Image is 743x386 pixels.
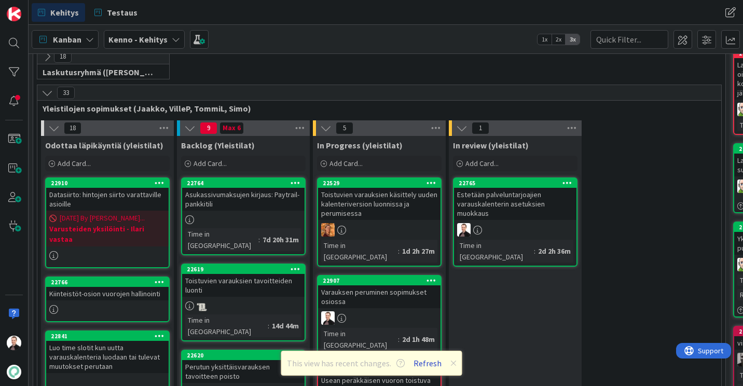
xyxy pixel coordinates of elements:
[182,351,305,383] div: 22620Perutun yksittäisvarauksen tavoitteen poisto
[223,126,241,131] div: Max 6
[410,356,445,370] button: Refresh
[400,245,437,257] div: 1d 2h 27m
[457,240,534,263] div: Time in [GEOGRAPHIC_DATA]
[50,6,79,19] span: Kehitys
[323,277,441,284] div: 22907
[318,178,441,220] div: 22529Toistuvien varauksien käsittely uuden kalenteriversion luonnissa ja perumisessa
[51,180,169,187] div: 22910
[454,188,576,220] div: Estetään palveluntarjoajien varauskalenterin asetuksien muokkaus
[268,320,269,332] span: :
[454,178,576,220] div: 22765Estetään palveluntarjoajien varauskalenterin asetuksien muokkaus
[185,228,258,251] div: Time in [GEOGRAPHIC_DATA]
[54,50,72,63] span: 18
[552,34,566,45] span: 2x
[336,122,353,134] span: 5
[260,234,301,245] div: 7d 20h 31m
[318,223,441,237] div: TL
[318,276,441,308] div: 22907Varauksen peruminen sopimukset osiossa
[200,122,217,134] span: 9
[321,328,398,351] div: Time in [GEOGRAPHIC_DATA]
[457,223,471,237] img: VP
[60,213,145,224] span: [DATE] By [PERSON_NAME]...
[287,357,405,369] span: This view has recent changes.
[187,352,305,359] div: 22620
[317,140,403,150] span: In Progress (yleistilat)
[51,279,169,286] div: 22766
[182,188,305,211] div: Asukassivumaksujen kirjaus: Paytrail-pankkitili
[538,34,552,45] span: 1x
[590,30,668,49] input: Quick Filter...
[465,159,499,168] span: Add Card...
[323,180,441,187] div: 22529
[187,266,305,273] div: 22619
[182,351,305,360] div: 22620
[321,223,335,237] img: TL
[321,311,335,325] img: VP
[258,234,260,245] span: :
[45,140,163,150] span: Odottaa läpikäyntiä (yleistilat)
[46,188,169,211] div: Datasiirto: hintojen siirto varattaville asioille
[534,245,535,257] span: :
[22,2,47,14] span: Support
[46,287,169,300] div: Kiinteistöt-osion vuorojen hallinointi
[46,278,169,300] div: 22766Kiinteistöt-osion vuorojen hallinointi
[46,278,169,287] div: 22766
[317,177,442,267] a: 22529Toistuvien varauksien käsittely uuden kalenteriversion luonnissa ja perumisessaTLTime in [GE...
[187,180,305,187] div: 22764
[108,34,168,45] b: Kenno - Kehitys
[46,332,169,341] div: 22841
[46,332,169,373] div: 22841Luo time slotit kun uutta varauskalenteria luodaan tai tulevat muutokset perutaan
[88,3,144,22] a: Testaus
[317,275,442,355] a: 22907Varauksen peruminen sopimukset osiossaVPTime in [GEOGRAPHIC_DATA]:2d 1h 48m
[45,177,170,268] a: 22910Datasiirto: hintojen siirto varattaville asioille[DATE] By [PERSON_NAME]...Varusteiden yksil...
[182,265,305,274] div: 22619
[181,140,255,150] span: Backlog (Yleistilat)
[329,159,363,168] span: Add Card...
[49,224,166,244] b: Varusteiden yksilöinti - Ilari vastaa
[194,159,227,168] span: Add Card...
[57,87,75,99] span: 33
[185,314,268,337] div: Time in [GEOGRAPHIC_DATA]
[7,336,21,350] img: VP
[182,274,305,297] div: Toistuvien varauksien tavoitteiden luonti
[453,140,529,150] span: In review (yleistilat)
[182,360,305,383] div: Perutun yksittäisvarauksen tavoitteen poisto
[454,223,576,237] div: VP
[566,34,580,45] span: 3x
[318,178,441,188] div: 22529
[318,311,441,325] div: VP
[398,245,400,257] span: :
[182,178,305,188] div: 22764
[181,177,306,255] a: 22764Asukassivumaksujen kirjaus: Paytrail-pankkitiliTime in [GEOGRAPHIC_DATA]:7d 20h 31m
[32,3,85,22] a: Kehitys
[182,178,305,211] div: 22764Asukassivumaksujen kirjaus: Paytrail-pankkitili
[318,285,441,308] div: Varauksen peruminen sopimukset osiossa
[269,320,301,332] div: 14d 44m
[46,178,169,211] div: 22910Datasiirto: hintojen siirto varattaville asioille
[535,245,573,257] div: 2d 2h 36m
[46,178,169,188] div: 22910
[318,188,441,220] div: Toistuvien varauksien käsittely uuden kalenteriversion luonnissa ja perumisessa
[459,180,576,187] div: 22765
[398,334,400,345] span: :
[321,240,398,263] div: Time in [GEOGRAPHIC_DATA]
[453,177,577,267] a: 22765Estetään palveluntarjoajien varauskalenterin asetuksien muokkausVPTime in [GEOGRAPHIC_DATA]:...
[7,365,21,379] img: avatar
[107,6,137,19] span: Testaus
[43,67,156,77] span: Laskutusryhmä (Antti, Harri, Keijo)
[182,265,305,297] div: 22619Toistuvien varauksien tavoitteiden luonti
[400,334,437,345] div: 2d 1h 48m
[46,341,169,373] div: Luo time slotit kun uutta varauskalenteria luodaan tai tulevat muutokset perutaan
[472,122,489,134] span: 1
[51,333,169,340] div: 22841
[454,178,576,188] div: 22765
[53,33,81,46] span: Kanban
[64,122,81,134] span: 18
[43,103,708,114] span: Yleistilojen sopimukset (Jaakko, VilleP, TommiL, Simo)
[7,7,21,21] img: Visit kanbanzone.com
[318,276,441,285] div: 22907
[45,277,170,322] a: 22766Kiinteistöt-osion vuorojen hallinointi
[58,159,91,168] span: Add Card...
[181,264,306,341] a: 22619Toistuvien varauksien tavoitteiden luontiTime in [GEOGRAPHIC_DATA]:14d 44m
